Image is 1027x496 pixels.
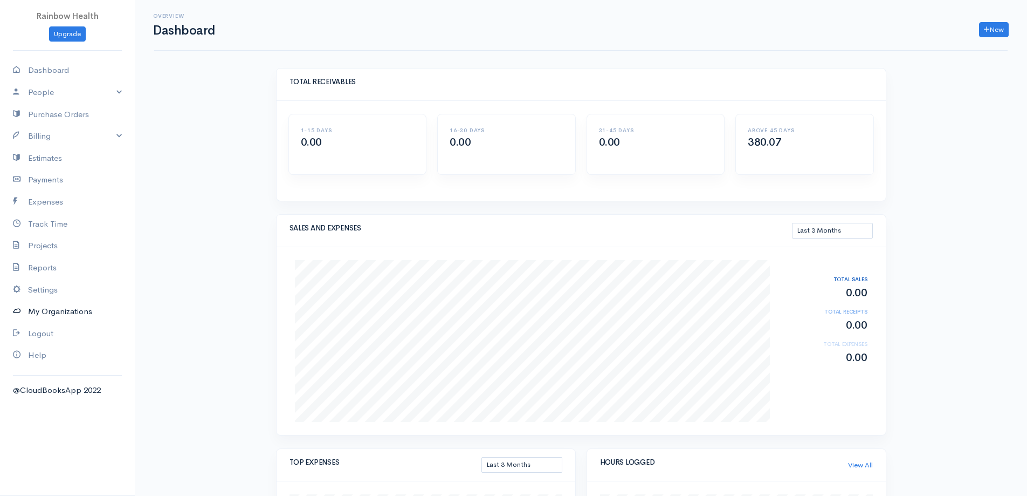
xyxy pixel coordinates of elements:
[848,460,873,471] a: View All
[600,459,848,466] h5: HOURS LOGGED
[49,26,86,42] a: Upgrade
[290,459,481,466] h5: TOP EXPENSES
[781,287,867,299] h2: 0.00
[290,78,873,86] h5: TOTAL RECEIVABLES
[781,320,867,331] h2: 0.00
[153,13,215,19] h6: Overview
[290,225,792,232] h5: SALES AND EXPENSES
[781,352,867,364] h2: 0.00
[781,309,867,315] h6: TOTAL RECEIPTS
[13,384,122,397] div: @CloudBooksApp 2022
[781,276,867,282] h6: TOTAL SALES
[450,127,563,133] h6: 16-30 DAYS
[599,135,620,149] span: 0.00
[599,127,713,133] h6: 31-45 DAYS
[748,127,861,133] h6: ABOVE 45 DAYS
[781,341,867,347] h6: TOTAL EXPENSES
[748,135,782,149] span: 380.07
[301,135,322,149] span: 0.00
[979,22,1009,38] a: New
[301,127,415,133] h6: 1-15 DAYS
[153,24,215,37] h1: Dashboard
[37,11,99,21] span: Rainbow Health
[450,135,471,149] span: 0.00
